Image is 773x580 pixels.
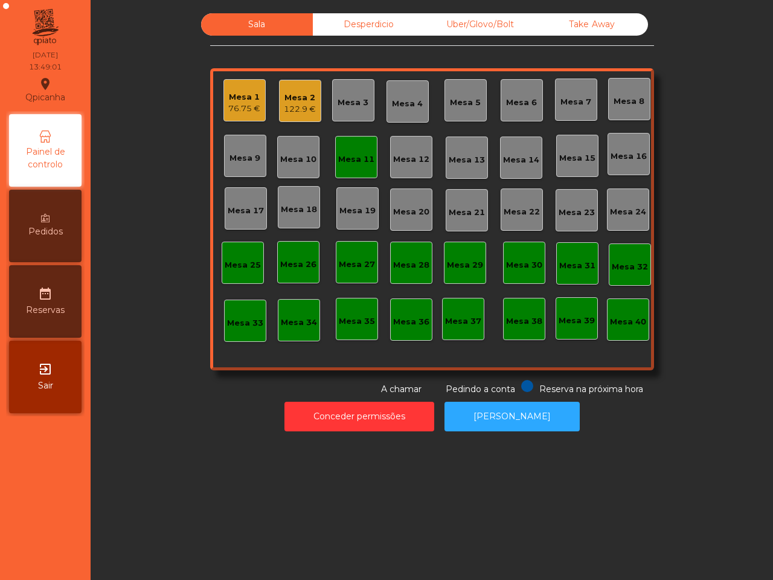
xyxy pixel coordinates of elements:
[393,259,429,271] div: Mesa 28
[381,384,422,395] span: A chamar
[559,260,595,272] div: Mesa 31
[26,304,65,317] span: Reservas
[284,402,434,431] button: Conceder permissões
[449,207,485,219] div: Mesa 21
[280,153,316,166] div: Mesa 10
[225,259,261,271] div: Mesa 25
[392,98,423,110] div: Mesa 4
[12,146,79,171] span: Painel de controlo
[25,75,65,105] div: Qpicanha
[506,97,537,109] div: Mesa 6
[227,317,263,329] div: Mesa 33
[284,103,316,115] div: 122.9 €
[339,205,376,217] div: Mesa 19
[30,6,60,48] img: qpiato
[38,379,53,392] span: Sair
[447,259,483,271] div: Mesa 29
[281,317,317,329] div: Mesa 34
[313,13,425,36] div: Desperdicio
[444,402,580,431] button: [PERSON_NAME]
[281,204,317,216] div: Mesa 18
[506,315,542,327] div: Mesa 38
[228,205,264,217] div: Mesa 17
[284,92,316,104] div: Mesa 2
[560,96,591,108] div: Mesa 7
[228,91,260,103] div: Mesa 1
[559,152,595,164] div: Mesa 15
[393,153,429,166] div: Mesa 12
[610,316,646,328] div: Mesa 40
[450,97,481,109] div: Mesa 5
[201,13,313,36] div: Sala
[536,13,648,36] div: Take Away
[280,259,316,271] div: Mesa 26
[559,207,595,219] div: Mesa 23
[38,286,53,301] i: date_range
[504,206,540,218] div: Mesa 22
[610,206,646,218] div: Mesa 24
[229,152,260,164] div: Mesa 9
[393,206,429,218] div: Mesa 20
[612,261,648,273] div: Mesa 32
[338,97,368,109] div: Mesa 3
[339,259,375,271] div: Mesa 27
[338,153,374,166] div: Mesa 11
[228,103,260,115] div: 76.75 €
[38,362,53,376] i: exit_to_app
[29,62,62,72] div: 13:49:01
[503,154,539,166] div: Mesa 14
[33,50,58,60] div: [DATE]
[28,225,63,238] span: Pedidos
[611,150,647,163] div: Mesa 16
[393,316,429,328] div: Mesa 36
[446,384,515,395] span: Pedindo a conta
[339,315,375,327] div: Mesa 35
[506,259,542,271] div: Mesa 30
[539,384,643,395] span: Reserva na próxima hora
[425,13,536,36] div: Uber/Glovo/Bolt
[449,154,485,166] div: Mesa 13
[445,315,481,327] div: Mesa 37
[38,77,53,91] i: location_on
[559,315,595,327] div: Mesa 39
[614,95,644,108] div: Mesa 8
